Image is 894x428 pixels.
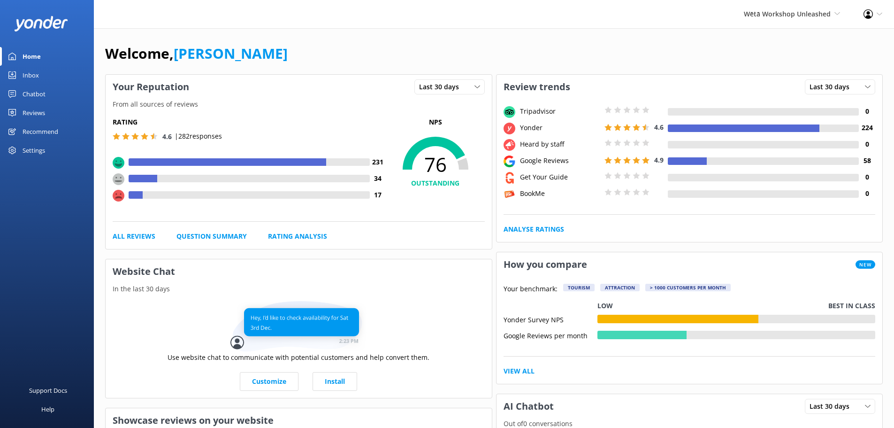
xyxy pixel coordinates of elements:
span: Last 30 days [810,401,855,412]
p: Use website chat to communicate with potential customers and help convert them. [168,352,429,363]
h3: Your Reputation [106,75,196,99]
div: Attraction [600,284,640,291]
div: Reviews [23,103,45,122]
div: Tourism [563,284,595,291]
div: > 1000 customers per month [645,284,731,291]
div: Tripadvisor [518,106,602,117]
p: From all sources of reviews [106,99,492,109]
h5: Rating [113,117,386,127]
a: Customize [240,372,298,391]
img: yonder-white-logo.png [14,16,68,31]
div: Google Reviews [518,156,602,166]
span: 4.9 [654,156,664,164]
h4: 34 [370,173,386,184]
h4: 0 [859,188,875,199]
h4: OUTSTANDING [386,178,485,188]
p: Best in class [828,301,875,311]
h4: 58 [859,156,875,166]
h4: 0 [859,172,875,182]
div: Chatbot [23,85,46,103]
div: Heard by staff [518,139,602,149]
h4: 224 [859,123,875,133]
div: Yonder [518,123,602,133]
span: 4.6 [654,123,664,132]
h3: AI Chatbot [497,394,561,419]
div: Yonder Survey NPS [504,315,597,323]
span: Wētā Workshop Unleashed [744,9,831,18]
div: Recommend [23,122,58,141]
a: Question Summary [176,231,247,241]
div: BookMe [518,188,602,199]
p: NPS [386,117,485,127]
div: Support Docs [29,381,67,400]
h4: 0 [859,139,875,149]
p: In the last 30 days [106,284,492,294]
p: Your benchmark: [504,284,558,295]
span: New [856,260,875,269]
p: Low [597,301,613,311]
h3: Review trends [497,75,577,99]
img: conversation... [230,301,367,352]
a: Analyse Ratings [504,224,564,234]
h1: Welcome, [105,42,288,65]
div: Home [23,47,41,66]
h4: 0 [859,106,875,117]
h4: 17 [370,190,386,200]
p: | 282 responses [175,131,222,141]
div: Settings [23,141,45,160]
span: Last 30 days [810,82,855,92]
h4: 231 [370,157,386,167]
span: 76 [386,153,485,176]
a: [PERSON_NAME] [174,44,288,63]
span: Last 30 days [419,82,465,92]
span: 4.6 [162,132,172,141]
div: Help [41,400,54,419]
h3: How you compare [497,252,594,277]
a: All Reviews [113,231,155,241]
div: Get Your Guide [518,172,602,182]
a: Rating Analysis [268,231,327,241]
a: Install [313,372,357,391]
h3: Website Chat [106,259,492,284]
div: Inbox [23,66,39,85]
a: View All [504,366,535,376]
div: Google Reviews per month [504,331,597,339]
